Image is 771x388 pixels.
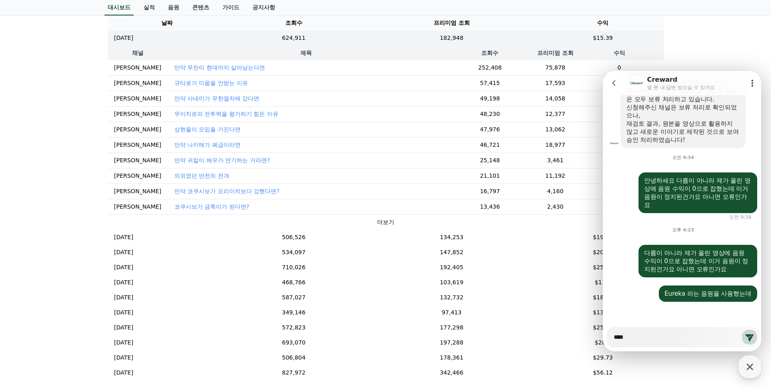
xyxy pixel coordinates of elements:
[536,106,575,122] td: 12,377
[575,46,664,60] th: 수익
[575,153,664,168] td: 0.47
[575,137,664,153] td: 1.76
[114,308,133,317] p: [DATE]
[114,263,133,272] p: [DATE]
[536,199,575,214] td: 2,430
[444,137,536,153] td: 46,721
[114,34,133,42] p: [DATE]
[108,60,168,76] td: [PERSON_NAME]
[114,278,133,287] p: [DATE]
[174,141,241,149] p: 만약 나키메가 폐급이라면
[542,365,664,380] td: $56.12
[226,350,361,365] td: 506,804
[361,305,542,320] td: 97,413
[361,335,542,350] td: 197,288
[226,305,361,320] td: 349,146
[226,320,361,335] td: 572,823
[542,290,664,305] td: $18.64
[361,365,542,380] td: 342,466
[226,260,361,275] td: 710,026
[536,153,575,168] td: 3,461
[444,199,536,214] td: 13,436
[108,122,168,137] td: [PERSON_NAME]
[542,305,664,320] td: $13.12
[108,91,168,106] td: [PERSON_NAME]
[536,46,575,60] th: 프리미엄 조회
[361,350,542,365] td: 178,361
[536,137,575,153] td: 18,977
[444,106,536,122] td: 48,230
[575,199,664,214] td: 0.2
[168,46,444,60] th: 제목
[108,106,168,122] td: [PERSON_NAME]
[108,183,168,199] td: [PERSON_NAME]
[575,183,664,199] td: 0.71
[114,248,133,257] p: [DATE]
[536,122,575,137] td: 13,062
[536,60,575,76] td: 75,878
[174,110,278,118] p: 무이치로의 전투력을 평가하기 힘든 이유
[575,122,664,137] td: 2.08
[361,275,542,290] td: 103,619
[575,106,664,122] td: 1.9
[226,15,361,31] th: 조회수
[536,168,575,183] td: 11,192
[444,122,536,137] td: 47,976
[174,203,249,211] button: 코쿠시보가 금쪽이가 된다면?
[361,230,542,245] td: 134,253
[361,15,542,31] th: 프리미엄 조회
[575,168,664,183] td: 1.76
[603,71,761,351] iframe: Channel chat
[444,46,536,60] th: 조회수
[114,353,133,362] p: [DATE]
[575,60,664,76] td: 0
[174,187,280,195] p: 만약 코쿠시보가 요리이치보다 강했다면?
[542,15,664,31] th: 수익
[114,233,133,242] p: [DATE]
[174,156,270,164] button: 만약 귀칼이 배우가 연기하는 거라면?
[114,293,133,302] p: [DATE]
[226,290,361,305] td: 587,027
[226,245,361,260] td: 534,097
[575,91,664,106] td: 2.18
[108,75,168,91] td: [PERSON_NAME]
[226,335,361,350] td: 693,070
[536,183,575,199] td: 4,160
[361,320,542,335] td: 177,298
[174,94,259,102] button: 만약 사네미가 무한열차에 갔다면
[542,275,664,290] td: $13.3
[174,79,248,87] button: 규타로가 미움을 안받는 이유
[444,153,536,168] td: 25,148
[174,125,241,133] button: 상현들이 모임을 가진다면
[536,91,575,106] td: 14,058
[114,368,133,377] p: [DATE]
[542,350,664,365] td: $29.73
[108,46,168,60] th: 채널
[542,31,664,46] td: $15.39
[114,338,133,347] p: [DATE]
[444,168,536,183] td: 21,101
[174,63,265,72] button: 만약 무잔이 현대까지 살아남는다면
[444,183,536,199] td: 16,797
[361,245,542,260] td: 147,852
[108,199,168,214] td: [PERSON_NAME]
[174,172,229,180] button: 의외였던 반전의 전개
[575,75,664,91] td: 2.69
[361,31,542,46] td: 182,948
[542,230,664,245] td: $19.52
[108,153,168,168] td: [PERSON_NAME]
[361,260,542,275] td: 192,405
